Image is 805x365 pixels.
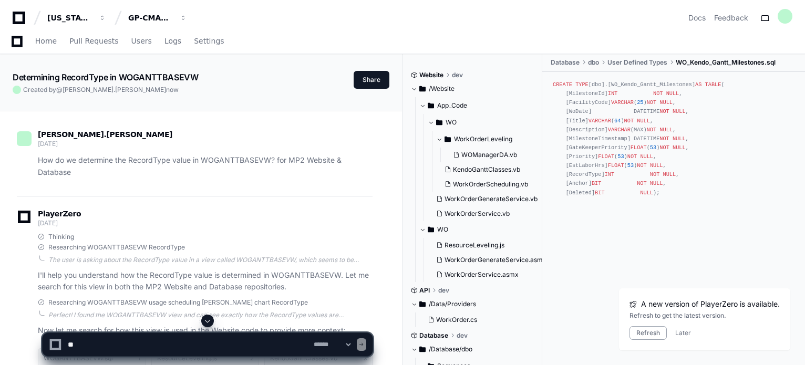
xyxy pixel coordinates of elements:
[164,38,181,44] span: Logs
[419,82,426,95] svg: Directory
[69,29,118,54] a: Pull Requests
[166,86,179,93] span: now
[553,80,794,197] div: [dbo].[WO_Kendo_Gantt_Milestones] ( [MilestoneId] , [FacilityCode] ( ) , [WoDate] DATETIME , [Tit...
[432,253,545,267] button: WorkOrderGenerateService.asmx
[131,29,152,54] a: Users
[592,180,601,186] span: BIT
[650,144,656,151] span: 53
[432,267,545,282] button: WorkOrderService.asmx
[631,144,647,151] span: FLOAT
[695,81,701,88] span: AS
[38,140,57,148] span: [DATE]
[611,99,634,106] span: VARCHAR
[629,326,667,340] button: Refresh
[419,97,543,114] button: App_Code
[627,153,637,160] span: NOT
[419,71,443,79] span: Website
[354,71,389,89] button: Share
[647,127,656,133] span: NOT
[164,29,181,54] a: Logs
[38,130,172,139] span: [PERSON_NAME].[PERSON_NAME]
[38,269,373,294] p: I'll help you understand how the RecordType value is determined in WOGANTTBASEVW. Let me search f...
[676,58,776,67] span: WO_Kendo_Gantt_Milestones.sql
[589,118,611,124] span: VARCHAR
[614,118,621,124] span: 64
[124,8,191,27] button: GP-CMAG-MP2
[449,148,538,162] button: WOManagerDA.vb
[445,241,504,249] span: ResourceLeveling.js
[438,286,449,295] span: dev
[659,99,673,106] span: NULL
[653,90,663,97] span: NOT
[551,58,580,67] span: Database
[617,153,624,160] span: 53
[445,133,451,145] svg: Directory
[428,223,434,236] svg: Directory
[607,58,667,67] span: User Defined Types
[637,162,646,169] span: NOT
[432,192,538,206] button: WorkOrderGenerateService.vb
[429,300,476,308] span: /Data/Providers
[69,38,118,44] span: Pull Requests
[595,190,604,196] span: BIT
[411,80,534,97] button: /Website
[637,99,643,106] span: 25
[194,29,224,54] a: Settings
[432,206,538,221] button: WorkOrderService.vb
[432,238,545,253] button: ResourceLeveling.js
[673,144,686,151] span: NULL
[440,162,538,177] button: KendoGanttClasses.vb
[659,127,673,133] span: NULL
[38,211,81,217] span: PlayerZero
[424,312,528,327] button: WorkOrder.cs
[714,13,748,23] button: Feedback
[428,114,544,131] button: WO
[446,118,457,127] span: WO
[666,90,679,97] span: NULL
[48,311,373,319] div: Perfect! I found the WOGANTTBASEVW view and can see exactly how the RecordType values are determi...
[575,81,589,88] span: TYPE
[131,38,152,44] span: Users
[659,144,669,151] span: NOT
[705,81,721,88] span: TABLE
[43,8,110,27] button: [US_STATE] Pacific
[588,58,599,67] span: dbo
[553,81,572,88] span: CREATE
[48,243,185,252] span: Researching WOGANTTBASEVW RecordType
[445,195,538,203] span: WorkOrderGenerateService.vb
[38,154,373,179] p: How do we determine the RecordType value in WOGANTTBASEVW? for MP2 Website & Database
[445,270,519,279] span: WorkOrderService.asmx
[461,151,517,159] span: WOManagerDA.vb
[627,162,634,169] span: 53
[673,108,686,114] span: NULL
[605,171,614,178] span: INT
[598,153,614,160] span: FLOAT
[419,298,426,310] svg: Directory
[437,101,467,110] span: App_Code
[445,210,510,218] span: WorkOrderService.vb
[453,165,520,174] span: KendoGanttClasses.vb
[63,86,166,93] span: [PERSON_NAME].[PERSON_NAME]
[23,86,179,94] span: Created by
[429,85,455,93] span: /Website
[650,171,659,178] span: NOT
[453,180,528,189] span: WorkOrderScheduling.vb
[640,190,653,196] span: NULL
[436,116,442,129] svg: Directory
[411,296,534,312] button: /Data/Providers
[675,329,691,337] button: Later
[640,153,653,160] span: NULL
[673,135,686,142] span: NULL
[641,299,780,309] span: A new version of PlayerZero is available.
[419,221,543,238] button: WO
[194,38,224,44] span: Settings
[650,180,663,186] span: NULL
[608,127,631,133] span: VARCHAR
[38,219,57,227] span: [DATE]
[637,118,650,124] span: NULL
[663,171,676,178] span: NULL
[608,162,624,169] span: FLOAT
[436,131,544,148] button: WorkOrderLeveling
[13,72,198,82] app-text-character-animate: Determining RecordType in WOGANTTBASEVW
[688,13,706,23] a: Docs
